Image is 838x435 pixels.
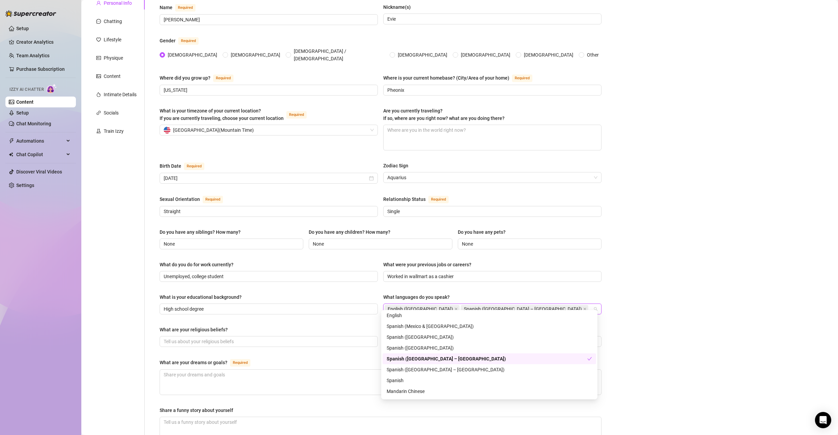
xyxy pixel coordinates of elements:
[512,75,532,82] span: Required
[383,353,596,364] div: Spanish (South America – North)
[428,196,449,203] span: Required
[160,228,245,236] label: Do you have any siblings? How many?
[583,307,587,311] span: close
[387,15,596,23] input: Nickname(s)
[104,109,119,117] div: Socials
[383,74,509,82] div: Where is your current homebase? (City/Area of your home)
[387,208,596,215] input: Relationship Status
[96,1,101,5] span: user
[815,412,831,428] div: Open Intercom Messenger
[387,388,592,395] div: Mandarin Chinese
[587,356,592,361] span: check
[387,273,596,280] input: What were your previous jobs or careers?
[309,228,390,236] div: Do you have any children? How many?
[104,54,123,62] div: Physique
[383,375,596,386] div: Spanish
[584,51,601,59] span: Other
[9,86,44,93] span: Izzy AI Chatter
[160,108,284,121] span: What is your timezone of your current location? If you are currently traveling, choose your curre...
[104,127,124,135] div: Train Izzy
[165,51,220,59] span: [DEMOGRAPHIC_DATA]
[160,4,172,11] div: Name
[96,56,101,60] span: idcard
[286,111,307,119] span: Required
[387,377,592,384] div: Spanish
[96,92,101,97] span: fire
[383,364,596,375] div: Spanish (South America – South)
[383,108,505,121] span: Are you currently traveling? If so, where are you right now? what are you doing there?
[383,261,471,268] div: What were your previous jobs or careers?
[464,305,582,313] span: Spanish ([GEOGRAPHIC_DATA] – [GEOGRAPHIC_DATA])
[160,359,227,366] div: What are your dreams or goals?
[213,75,233,82] span: Required
[160,195,230,203] label: Sexual Orientation
[160,37,176,44] div: Gender
[16,149,64,160] span: Chat Copilot
[16,110,29,116] a: Setup
[388,305,453,313] span: English ([GEOGRAPHIC_DATA])
[160,74,241,82] label: Where did you grow up?
[160,261,238,268] label: What do you do for work currently?
[383,195,426,203] div: Relationship Status
[387,344,592,352] div: Spanish ([GEOGRAPHIC_DATA])
[164,208,372,215] input: Sexual Orientation
[160,162,212,170] label: Birth Date
[383,321,596,332] div: Spanish (Mexico & Central America)
[160,407,238,414] label: Share a funny story about yourself
[387,366,592,373] div: Spanish ([GEOGRAPHIC_DATA] – [GEOGRAPHIC_DATA])
[383,386,596,397] div: Mandarin Chinese
[160,370,601,395] textarea: What are your dreams or goals?
[46,84,57,94] img: AI Chatter
[291,47,387,62] span: [DEMOGRAPHIC_DATA] / [DEMOGRAPHIC_DATA]
[96,74,101,79] span: picture
[16,121,51,126] a: Chat Monitoring
[387,355,587,362] div: Spanish ([GEOGRAPHIC_DATA] – [GEOGRAPHIC_DATA])
[383,343,596,353] div: Spanish (Spain)
[16,37,70,47] a: Creator Analytics
[160,3,203,12] label: Name
[96,37,101,42] span: heart
[164,86,372,94] input: Where did you grow up?
[383,261,476,268] label: What were your previous jobs or careers?
[164,273,372,280] input: What do you do for work currently?
[521,51,576,59] span: [DEMOGRAPHIC_DATA]
[160,293,246,301] label: What is your educational background?
[461,305,588,313] span: Spanish (South America – North)
[203,196,223,203] span: Required
[173,125,254,135] span: [GEOGRAPHIC_DATA] ( Mountain Time )
[175,4,196,12] span: Required
[383,293,450,301] div: What languages do you speak?
[160,37,206,45] label: Gender
[383,310,596,321] div: English
[9,138,14,144] span: thunderbolt
[383,162,413,169] label: Zodiac Sign
[395,51,450,59] span: [DEMOGRAPHIC_DATA]
[383,195,456,203] label: Relationship Status
[16,136,64,146] span: Automations
[160,293,242,301] div: What is your educational background?
[104,36,121,43] div: Lifestyle
[383,3,411,11] div: Nickname(s)
[228,51,283,59] span: [DEMOGRAPHIC_DATA]
[454,307,458,311] span: close
[160,326,228,333] div: What are your religious beliefs?
[383,3,415,11] label: Nickname(s)
[16,53,49,58] a: Team Analytics
[313,240,447,248] input: Do you have any children? How many?
[164,127,170,133] img: us
[462,240,596,248] input: Do you have any pets?
[383,162,408,169] div: Zodiac Sign
[164,16,372,23] input: Name
[309,228,395,236] label: Do you have any children? How many?
[383,332,596,343] div: Spanish (United States)
[160,261,233,268] div: What do you do for work currently?
[383,397,596,408] div: Hindi
[16,169,62,174] a: Discover Viral Videos
[104,18,122,25] div: Chatting
[230,359,250,367] span: Required
[104,91,137,98] div: Intimate Details
[160,195,200,203] div: Sexual Orientation
[9,152,13,157] img: Chat Copilot
[160,228,241,236] div: Do you have any siblings? How many?
[458,228,510,236] label: Do you have any pets?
